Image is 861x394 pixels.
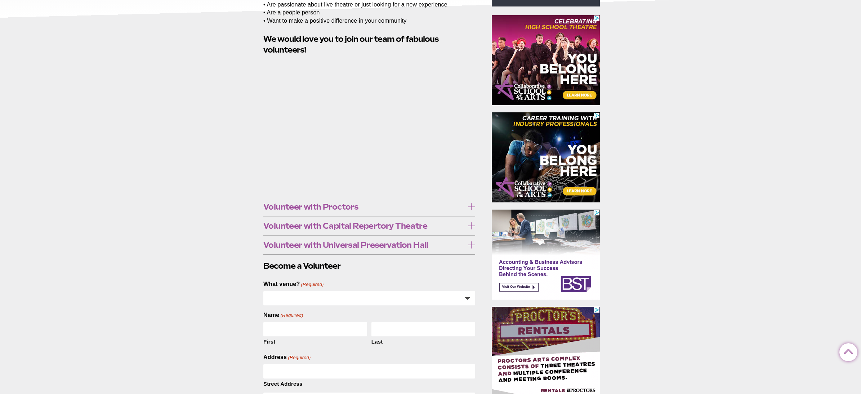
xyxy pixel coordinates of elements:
[263,222,464,230] span: Volunteer with Capital Repertory Theatre
[263,260,475,272] h2: Become a Volunteer
[263,336,367,346] label: First
[263,353,311,361] legend: Address
[839,344,854,358] a: Back to Top
[263,33,475,56] h2: !
[263,379,475,388] label: Street Address
[263,311,303,319] legend: Name
[492,210,600,300] iframe: Advertisement
[300,281,324,288] span: (Required)
[263,34,438,55] strong: We would love you to join our team of fabulous volunteers
[492,15,600,105] iframe: Advertisement
[263,203,464,211] span: Volunteer with Proctors
[371,336,475,346] label: Last
[263,241,464,249] span: Volunteer with Universal Preservation Hall
[280,312,303,319] span: (Required)
[287,354,311,361] span: (Required)
[492,112,600,202] iframe: Advertisement
[263,58,475,178] iframe: Volunteer with Proctors Collaborative 2018
[263,280,324,288] label: What venue?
